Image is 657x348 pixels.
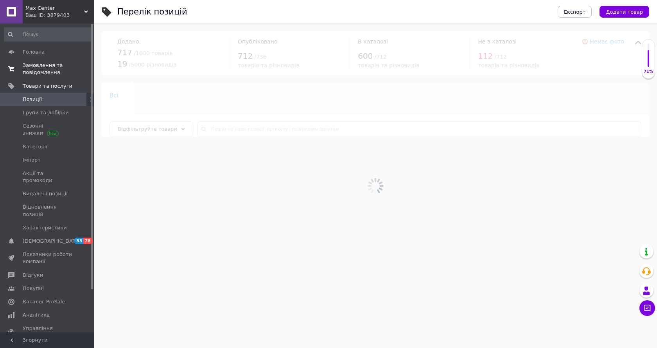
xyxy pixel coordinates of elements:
span: [DEMOGRAPHIC_DATA] [23,238,81,245]
div: 71% [642,69,655,74]
span: Відновлення позицій [23,204,72,218]
span: Управління сайтом [23,325,72,339]
div: Перелік позицій [117,8,187,16]
span: Видалені позиції [23,190,68,197]
span: Сезонні знижки [23,123,72,137]
input: Пошук [4,27,92,41]
span: Товари та послуги [23,83,72,90]
span: Характеристики [23,224,67,231]
span: Додати товар [606,9,643,15]
span: Аналітика [23,312,50,319]
span: 33 [74,238,83,244]
span: Акції та промокоди [23,170,72,184]
span: Головна [23,49,45,56]
span: 78 [83,238,92,244]
span: Експорт [564,9,586,15]
span: Відгуки [23,272,43,279]
span: Імпорт [23,157,41,164]
span: Замовлення та повідомлення [23,62,72,76]
span: Max Center [25,5,84,12]
button: Експорт [558,6,592,18]
span: Показники роботи компанії [23,251,72,265]
span: Групи та добірки [23,109,69,116]
span: Позиції [23,96,42,103]
button: Чат з покупцем [639,300,655,316]
span: Категорії [23,143,47,150]
div: Ваш ID: 3879403 [25,12,94,19]
span: Покупці [23,285,44,292]
span: Каталог ProSale [23,298,65,305]
button: Додати товар [600,6,649,18]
